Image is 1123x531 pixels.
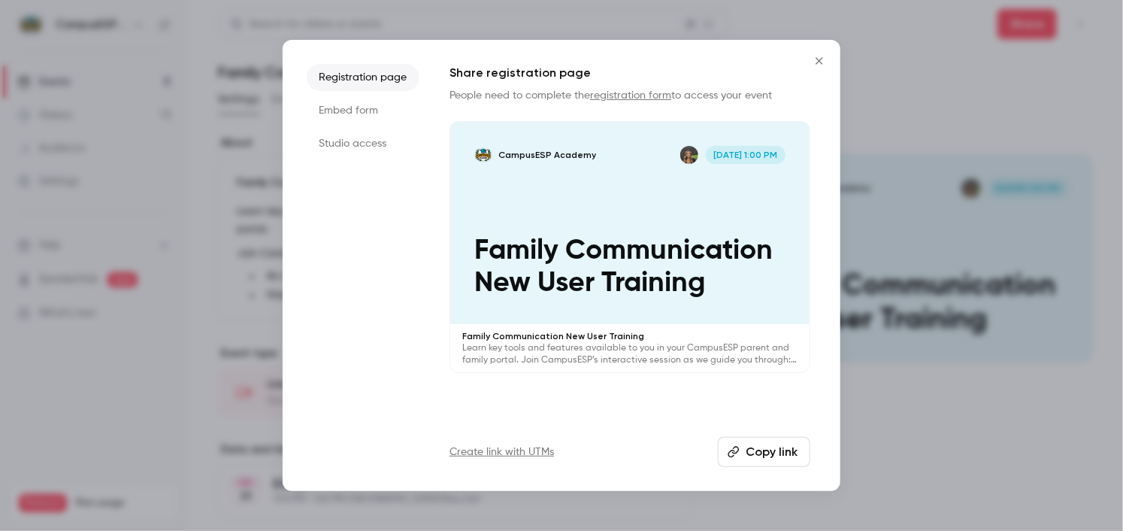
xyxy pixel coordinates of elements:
[462,342,798,366] p: Learn key tools and features available to you in your CampusESP parent and family portal. Join Ca...
[590,90,671,101] a: registration form
[804,46,834,76] button: Close
[680,146,698,164] img: Mira Gandhi
[307,130,419,157] li: Studio access
[450,445,554,460] a: Create link with UTMs
[450,121,810,373] a: Family Communication New User TrainingCampusESP AcademyMira Gandhi[DATE] 1:00 PMFamily Communicat...
[307,97,419,124] li: Embed form
[706,146,785,164] span: [DATE] 1:00 PM
[450,88,810,103] p: People need to complete the to access your event
[450,64,810,82] h1: Share registration page
[718,437,810,467] button: Copy link
[474,235,785,300] p: Family Communication New User Training
[474,146,492,164] img: Family Communication New User Training
[462,330,798,342] p: Family Communication New User Training
[307,64,419,91] li: Registration page
[498,149,596,161] p: CampusESP Academy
